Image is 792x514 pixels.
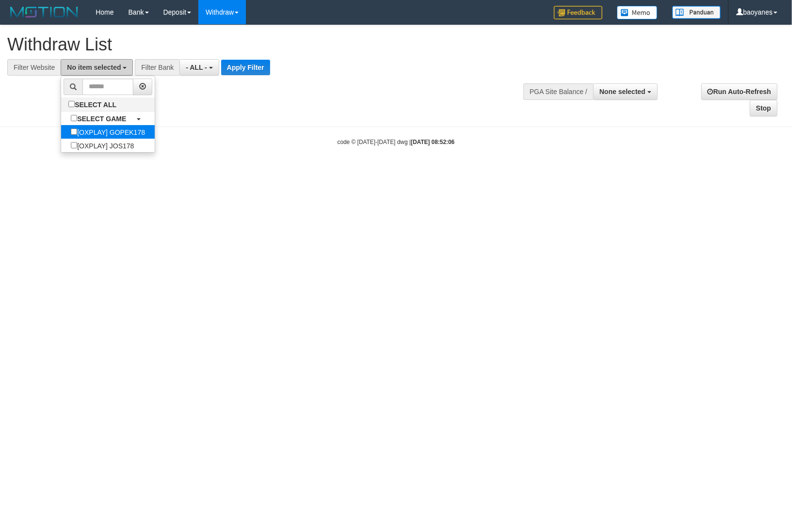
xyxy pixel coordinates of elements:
strong: [DATE] 08:52:06 [411,139,454,145]
button: Apply Filter [221,60,270,75]
label: SELECT ALL [61,97,126,111]
label: [OXPLAY] JOS178 [61,139,144,152]
img: MOTION_logo.png [7,5,81,19]
h1: Withdraw List [7,35,518,54]
label: [OXPLAY] GOPEK178 [61,125,155,139]
small: code © [DATE]-[DATE] dwg | [338,139,455,145]
input: SELECT ALL [68,101,75,107]
div: Filter Bank [135,59,179,76]
span: - ALL - [186,64,207,71]
img: Button%20Memo.svg [617,6,658,19]
input: [OXPLAY] JOS178 [71,142,77,148]
span: No item selected [67,64,121,71]
div: Filter Website [7,59,61,76]
input: [OXPLAY] GOPEK178 [71,128,77,135]
button: No item selected [61,59,133,76]
img: Feedback.jpg [554,6,602,19]
input: SELECT GAME [71,115,77,121]
img: panduan.png [672,6,721,19]
a: SELECT GAME [61,112,155,125]
button: None selected [593,83,658,100]
div: PGA Site Balance / [523,83,593,100]
span: None selected [599,88,646,96]
a: Stop [750,100,777,116]
b: SELECT GAME [77,115,126,123]
a: Run Auto-Refresh [701,83,777,100]
button: - ALL - [179,59,219,76]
